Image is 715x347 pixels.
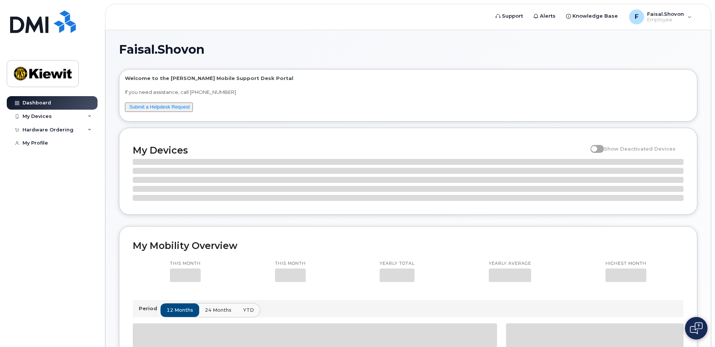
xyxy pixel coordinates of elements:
[275,261,306,267] p: This month
[380,261,415,267] p: Yearly total
[605,261,646,267] p: Highest month
[170,261,201,267] p: This month
[604,146,676,152] span: Show Deactivated Devices
[590,142,596,148] input: Show Deactivated Devices
[133,240,683,251] h2: My Mobility Overview
[133,145,587,156] h2: My Devices
[125,103,193,112] button: Submit a Helpdesk Request
[119,44,204,55] span: Faisal.Shovon
[690,322,703,334] img: Open chat
[205,306,231,314] span: 24 months
[125,75,691,82] p: Welcome to the [PERSON_NAME] Mobile Support Desk Portal
[139,305,160,312] p: Period
[489,261,531,267] p: Yearly average
[125,89,691,96] p: If you need assistance, call [PHONE_NUMBER]
[129,104,190,110] a: Submit a Helpdesk Request
[243,306,254,314] span: YTD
